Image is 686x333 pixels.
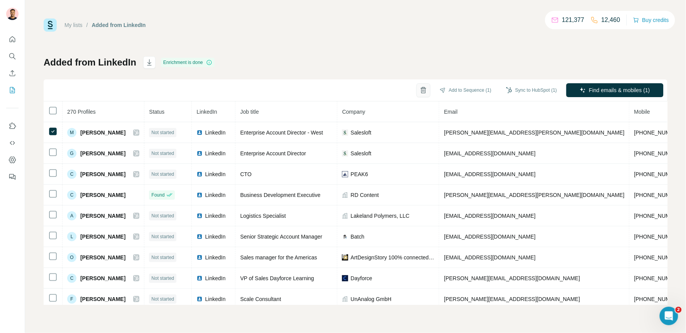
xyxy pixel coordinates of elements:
span: [EMAIL_ADDRESS][DOMAIN_NAME] [444,234,535,240]
span: [PHONE_NUMBER] [634,254,683,261]
span: [PERSON_NAME] [80,233,125,240]
button: Quick start [6,32,19,46]
h1: Added from LinkedIn [44,56,136,69]
img: LinkedIn logo [196,192,203,198]
span: 2 [676,307,682,313]
img: company-logo [342,234,348,240]
span: Batch [351,233,364,240]
span: Company [342,109,365,115]
span: [PERSON_NAME] [80,254,125,261]
span: LinkedIn [205,295,225,303]
span: [PERSON_NAME] [80,150,125,157]
img: company-logo [342,129,348,136]
span: Mobile [634,109,650,115]
img: company-logo [342,171,348,177]
img: company-logo [342,150,348,156]
span: LinkedIn [205,150,225,157]
span: ArtDesignStory 100% connected & FANarZONE (« The Netflix of AR & AI experience ») [351,254,434,261]
span: [PERSON_NAME][EMAIL_ADDRESS][DOMAIN_NAME] [444,275,580,281]
span: Not started [151,129,174,136]
span: [PERSON_NAME][EMAIL_ADDRESS][PERSON_NAME][DOMAIN_NAME] [444,192,625,198]
span: [PERSON_NAME] [80,129,125,136]
span: Business Development Executive [240,192,320,198]
span: Enterprise Account Director [240,150,306,156]
div: O [67,253,76,262]
span: [PHONE_NUMBER] [634,171,683,177]
span: Senior Strategic Account Manager [240,234,322,240]
button: Use Surfe API [6,136,19,150]
span: [PHONE_NUMBER] [634,213,683,219]
img: LinkedIn logo [196,213,203,219]
div: C [67,170,76,179]
span: Find emails & mobiles (1) [589,86,650,94]
span: Not started [151,212,174,219]
button: Buy credits [633,15,669,25]
div: F [67,294,76,304]
p: 121,377 [562,15,584,25]
a: My lists [64,22,83,28]
span: LinkedIn [205,212,225,220]
button: Find emails & mobiles (1) [566,83,664,97]
span: Not started [151,254,174,261]
span: Not started [151,171,174,178]
span: PEAK6 [351,170,368,178]
span: Logistics Specialist [240,213,286,219]
span: Not started [151,233,174,240]
span: Found [151,192,164,198]
span: [PERSON_NAME] [80,170,125,178]
p: 12,460 [601,15,620,25]
iframe: Intercom live chat [660,307,678,325]
img: LinkedIn logo [196,129,203,136]
span: [PHONE_NUMBER] [634,129,683,136]
img: LinkedIn logo [196,234,203,240]
span: LinkedIn [205,129,225,136]
div: M [67,128,76,137]
span: Scale Consultant [240,296,281,302]
img: LinkedIn logo [196,254,203,261]
span: [EMAIL_ADDRESS][DOMAIN_NAME] [444,171,535,177]
span: LinkedIn [205,170,225,178]
div: Enrichment is done [161,58,215,67]
img: Avatar [6,8,19,20]
button: Feedback [6,170,19,184]
button: Sync to HubSpot (1) [501,84,562,96]
div: G [67,149,76,158]
img: LinkedIn logo [196,296,203,302]
span: [PHONE_NUMBER] [634,275,683,281]
span: Dayforce [351,274,372,282]
span: LinkedIn [205,191,225,199]
span: Salesloft [351,129,371,136]
span: [PERSON_NAME][EMAIL_ADDRESS][PERSON_NAME][DOMAIN_NAME] [444,129,625,136]
button: Use Surfe on LinkedIn [6,119,19,133]
span: Lakeland Polymers, LLC [351,212,410,220]
span: Email [444,109,457,115]
span: CTO [240,171,251,177]
span: Not started [151,150,174,157]
img: LinkedIn logo [196,171,203,177]
span: [PERSON_NAME] [80,295,125,303]
span: VP of Sales Dayforce Learning [240,275,314,281]
span: LinkedIn [205,254,225,261]
img: company-logo [342,254,348,261]
img: Surfe Logo [44,18,57,32]
div: L [67,232,76,241]
img: LinkedIn logo [196,275,203,281]
span: [PHONE_NUMBER] [634,296,683,302]
button: Add to Sequence (1) [434,84,497,96]
span: LinkedIn [205,274,225,282]
div: A [67,211,76,220]
span: Not started [151,275,174,282]
span: RD Content [351,191,379,199]
span: [PERSON_NAME][EMAIL_ADDRESS][DOMAIN_NAME] [444,296,580,302]
span: LinkedIn [205,233,225,240]
button: Search [6,49,19,63]
span: [PHONE_NUMBER] [634,234,683,240]
span: 270 Profiles [67,109,96,115]
img: LinkedIn logo [196,150,203,156]
span: [PERSON_NAME] [80,212,125,220]
span: Status [149,109,164,115]
span: LinkedIn [196,109,217,115]
span: [EMAIL_ADDRESS][DOMAIN_NAME] [444,213,535,219]
div: C [67,190,76,200]
img: company-logo [342,275,348,281]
